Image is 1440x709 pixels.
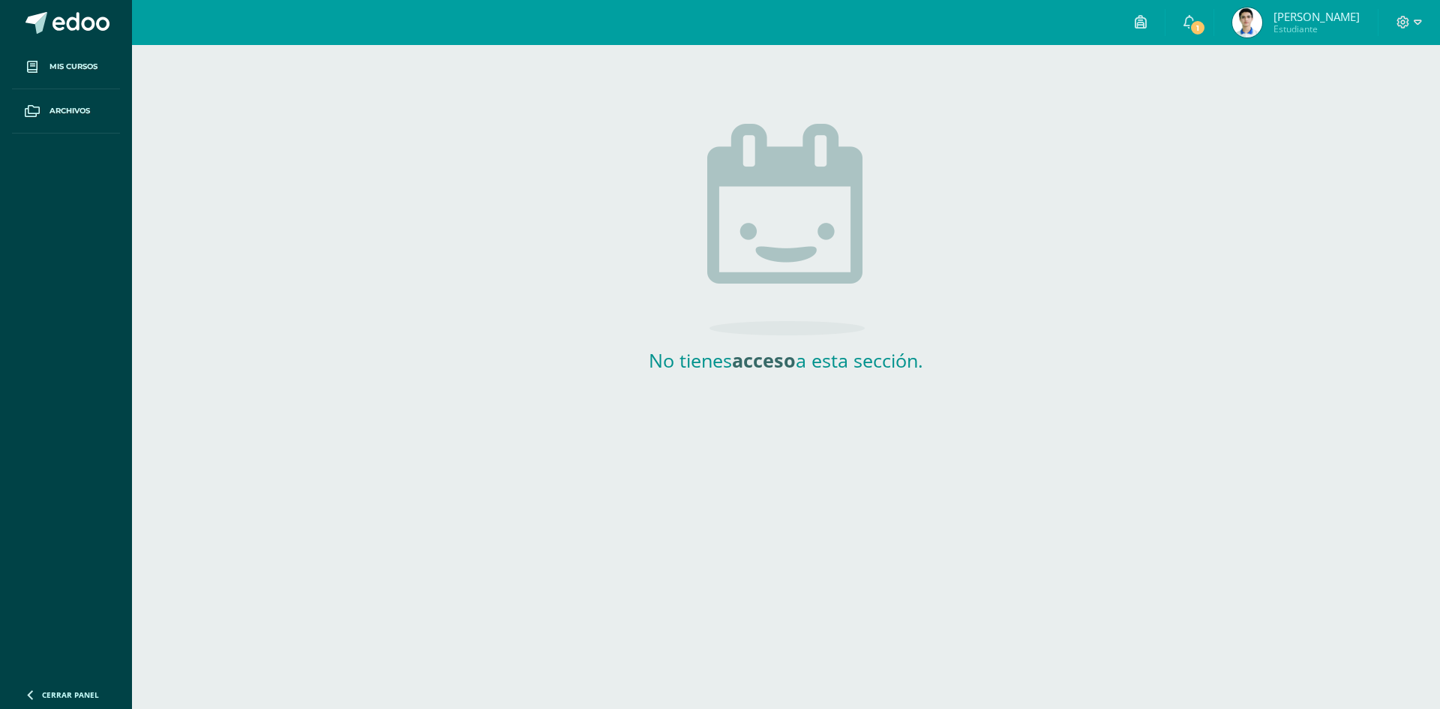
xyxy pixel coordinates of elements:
[1273,23,1360,35] span: Estudiante
[12,45,120,89] a: Mis cursos
[1189,20,1206,36] span: 1
[12,89,120,134] a: Archivos
[636,347,936,373] h2: No tienes a esta sección.
[707,124,865,335] img: no_activities.png
[732,347,796,373] strong: acceso
[42,689,99,700] span: Cerrar panel
[1273,9,1360,24] span: [PERSON_NAME]
[1232,8,1262,38] img: 62b2220a7c7f7418e8adb46603315cfe.png
[49,105,90,117] span: Archivos
[49,61,97,73] span: Mis cursos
